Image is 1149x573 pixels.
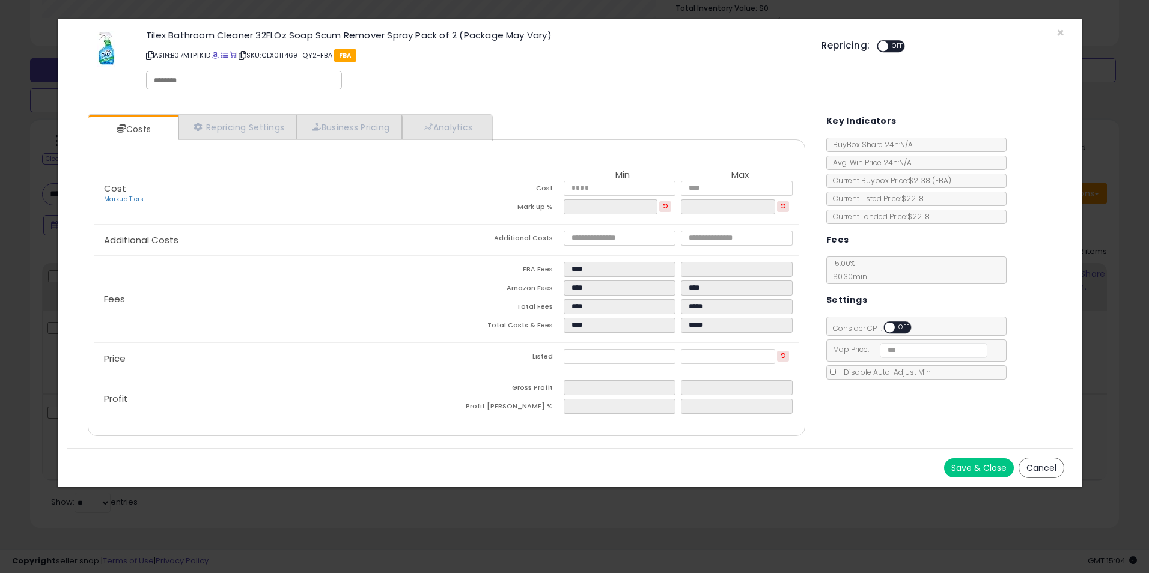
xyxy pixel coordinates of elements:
td: Profit [PERSON_NAME] % [446,399,564,417]
span: Current Buybox Price: [827,175,951,186]
a: All offer listings [221,50,228,60]
p: Fees [94,294,446,304]
span: ( FBA ) [932,175,951,186]
span: × [1056,24,1064,41]
td: Listed [446,349,564,368]
span: Map Price: [827,344,987,354]
th: Min [564,170,681,181]
a: Analytics [402,115,491,139]
a: Repricing Settings [178,115,297,139]
h5: Fees [826,232,849,247]
td: FBA Fees [446,262,564,280]
td: Gross Profit [446,380,564,399]
span: Consider CPT: [827,323,927,333]
p: Cost [94,184,446,204]
span: Disable Auto-Adjust Min [838,367,931,377]
span: FBA [334,49,356,62]
span: BuyBox Share 24h: N/A [827,139,913,150]
a: Business Pricing [297,115,402,139]
button: Save & Close [944,458,1014,477]
span: Current Landed Price: $22.18 [827,211,930,222]
span: $21.38 [909,175,951,186]
p: Price [94,354,446,363]
a: Markup Tiers [104,195,144,204]
p: ASIN: B07MTP1K1D | SKU: CLX011469_QY2-FBA [146,46,803,65]
td: Cost [446,181,564,199]
a: BuyBox page [212,50,219,60]
a: Costs [88,117,177,141]
td: Amazon Fees [446,280,564,299]
p: Additional Costs [94,235,446,245]
h5: Key Indicators [826,114,897,129]
td: Total Costs & Fees [446,318,564,336]
span: Avg. Win Price 24h: N/A [827,157,912,168]
a: Your listing only [230,50,236,60]
img: 31V3ByA52bL._SL60_.jpg [97,31,115,67]
span: 15.00 % [827,258,867,282]
td: Additional Costs [446,231,564,249]
span: Current Listed Price: $22.18 [827,193,924,204]
h3: Tilex Bathroom Cleaner 32Fl.Oz Soap Scum Remover Spray Pack of 2 (Package May Vary) [146,31,803,40]
td: Mark up % [446,199,564,218]
span: $0.30 min [827,271,867,282]
h5: Repricing: [821,41,870,50]
button: Cancel [1019,458,1064,478]
h5: Settings [826,293,867,308]
p: Profit [94,394,446,404]
td: Total Fees [446,299,564,318]
span: OFF [888,41,907,52]
span: OFF [895,323,914,333]
th: Max [681,170,798,181]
